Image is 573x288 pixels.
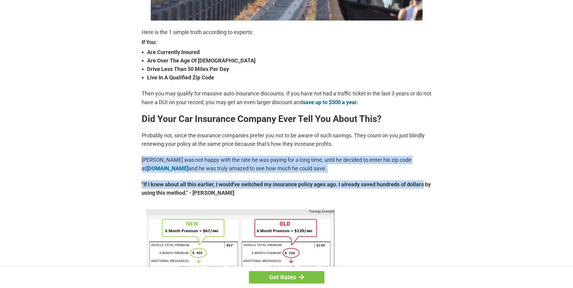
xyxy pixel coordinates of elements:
strong: Drive Less Than 50 Miles Per Day [147,65,432,73]
strong: Are Over The Age Of [DEMOGRAPHIC_DATA] [147,56,432,65]
strong: "If I knew about all this earlier, I would've switched my insurance policy ages ago. I already sa... [142,180,432,197]
p: [PERSON_NAME] was not happy with the rate he was paying for a long time, until he decided to ente... [142,156,432,173]
p: Here is the 1 simple truth according to experts: [142,28,432,37]
a: Get Rates [249,271,324,283]
p: Probably not, since the insurance companies prefer you not to be aware of such savings. They coun... [142,131,432,148]
strong: Live In A Qualified Zip Code [147,73,432,82]
p: Then you may qualify for massive auto insurance discounts. If you have not had a traffic ticket i... [142,89,432,106]
h2: Did Your Car Insurance Company Ever Tell You About This? [142,114,432,124]
strong: If You: [142,40,432,45]
strong: Are Currently Insured [147,48,432,56]
a: [DOMAIN_NAME] [146,165,188,171]
a: save up to $500 a year. [303,99,358,105]
img: savings [146,209,334,281]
